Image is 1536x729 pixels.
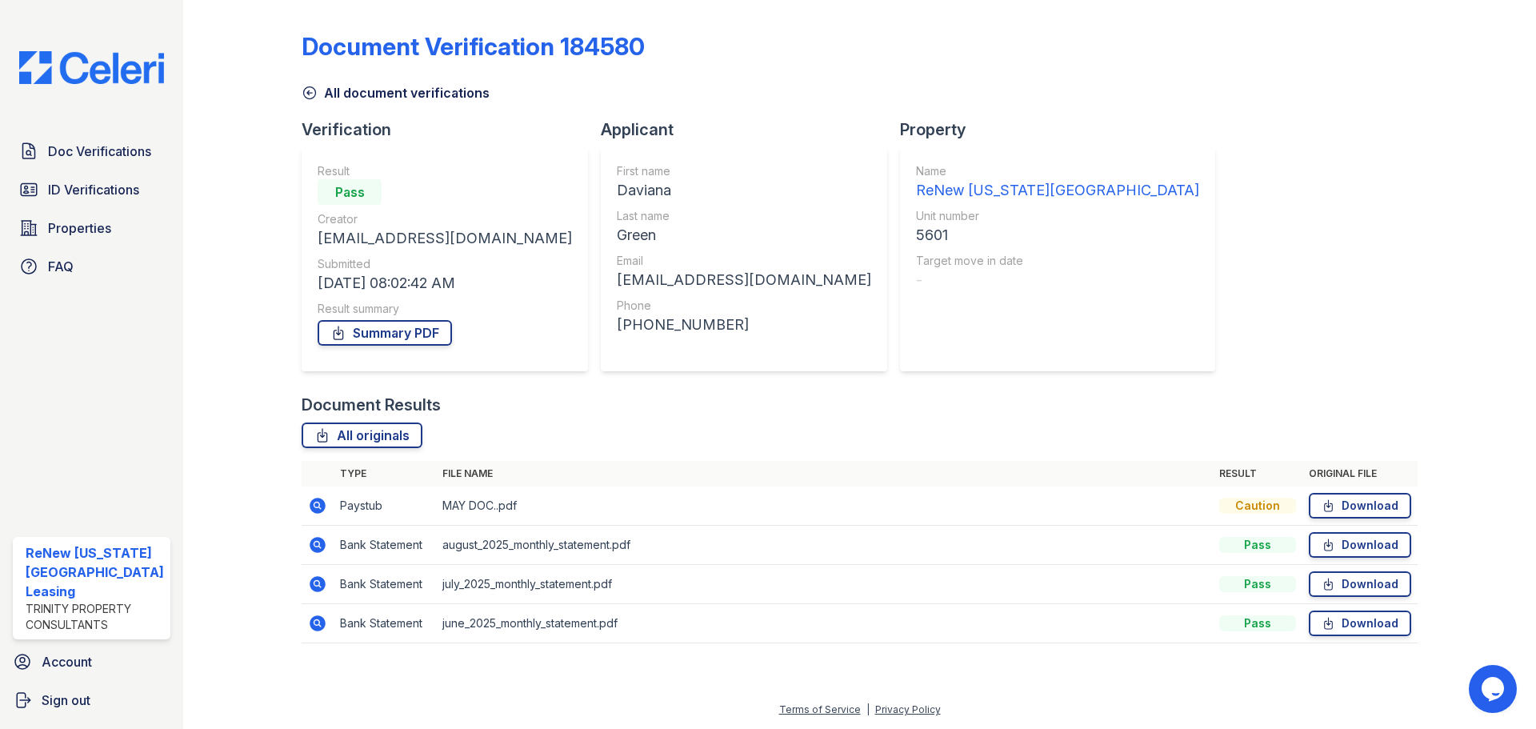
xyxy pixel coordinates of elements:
a: All document verifications [302,83,490,102]
div: Name [916,163,1199,179]
div: 5601 [916,224,1199,246]
div: Result [318,163,572,179]
td: Paystub [334,487,436,526]
a: Sign out [6,684,177,716]
div: Last name [617,208,871,224]
a: Download [1309,493,1411,519]
div: - [916,269,1199,291]
iframe: chat widget [1469,665,1520,713]
span: Account [42,652,92,671]
div: Pass [1219,615,1296,631]
td: august_2025_monthly_statement.pdf [436,526,1213,565]
a: Summary PDF [318,320,452,346]
td: MAY DOC..pdf [436,487,1213,526]
div: Creator [318,211,572,227]
div: Submitted [318,256,572,272]
div: Email [617,253,871,269]
div: Document Results [302,394,441,416]
div: Target move in date [916,253,1199,269]
div: Trinity Property Consultants [26,601,164,633]
td: june_2025_monthly_statement.pdf [436,604,1213,643]
div: Pass [1219,576,1296,592]
span: Properties [48,218,111,238]
img: CE_Logo_Blue-a8612792a0a2168367f1c8372b55b34899dd931a85d93a1a3d3e32e68fde9ad4.png [6,51,177,84]
span: ID Verifications [48,180,139,199]
a: Name ReNew [US_STATE][GEOGRAPHIC_DATA] [916,163,1199,202]
div: Pass [1219,537,1296,553]
div: Document Verification 184580 [302,32,645,61]
div: Verification [302,118,601,141]
span: FAQ [48,257,74,276]
div: Pass [318,179,382,205]
div: Result summary [318,301,572,317]
a: Privacy Policy [875,703,941,715]
a: Doc Verifications [13,135,170,167]
a: Properties [13,212,170,244]
div: [PHONE_NUMBER] [617,314,871,336]
a: All originals [302,423,422,448]
div: Unit number [916,208,1199,224]
a: ID Verifications [13,174,170,206]
div: | [866,703,870,715]
div: Caution [1219,498,1296,514]
div: Applicant [601,118,900,141]
th: Result [1213,461,1302,487]
td: Bank Statement [334,604,436,643]
th: File name [436,461,1213,487]
div: Property [900,118,1228,141]
div: First name [617,163,871,179]
a: Download [1309,571,1411,597]
a: Account [6,646,177,678]
div: ReNew [US_STATE][GEOGRAPHIC_DATA] [916,179,1199,202]
td: july_2025_monthly_statement.pdf [436,565,1213,604]
div: ReNew [US_STATE][GEOGRAPHIC_DATA] Leasing [26,543,164,601]
div: Green [617,224,871,246]
td: Bank Statement [334,565,436,604]
th: Type [334,461,436,487]
td: Bank Statement [334,526,436,565]
div: Phone [617,298,871,314]
span: Sign out [42,691,90,710]
a: FAQ [13,250,170,282]
a: Download [1309,532,1411,558]
div: [DATE] 08:02:42 AM [318,272,572,294]
div: Daviana [617,179,871,202]
th: Original file [1302,461,1418,487]
div: [EMAIL_ADDRESS][DOMAIN_NAME] [318,227,572,250]
div: [EMAIL_ADDRESS][DOMAIN_NAME] [617,269,871,291]
a: Terms of Service [779,703,861,715]
span: Doc Verifications [48,142,151,161]
a: Download [1309,611,1411,636]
